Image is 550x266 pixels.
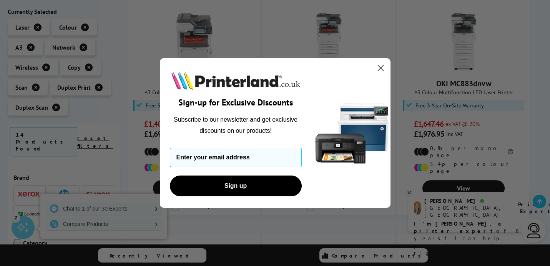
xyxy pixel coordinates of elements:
button: Sign up [170,176,302,196]
img: 5290a21f-4df8-4860-95f4-ea1e8d0e8904.png [314,58,390,208]
span: Sign-up for Exclusive Discounts [178,97,293,108]
input: Enter your email address [170,148,302,167]
span: Subscribe to our newsletter and get exclusive discounts on our products! [174,116,297,134]
button: Close dialog [374,61,387,75]
img: Printerland.co.uk [170,70,302,91]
